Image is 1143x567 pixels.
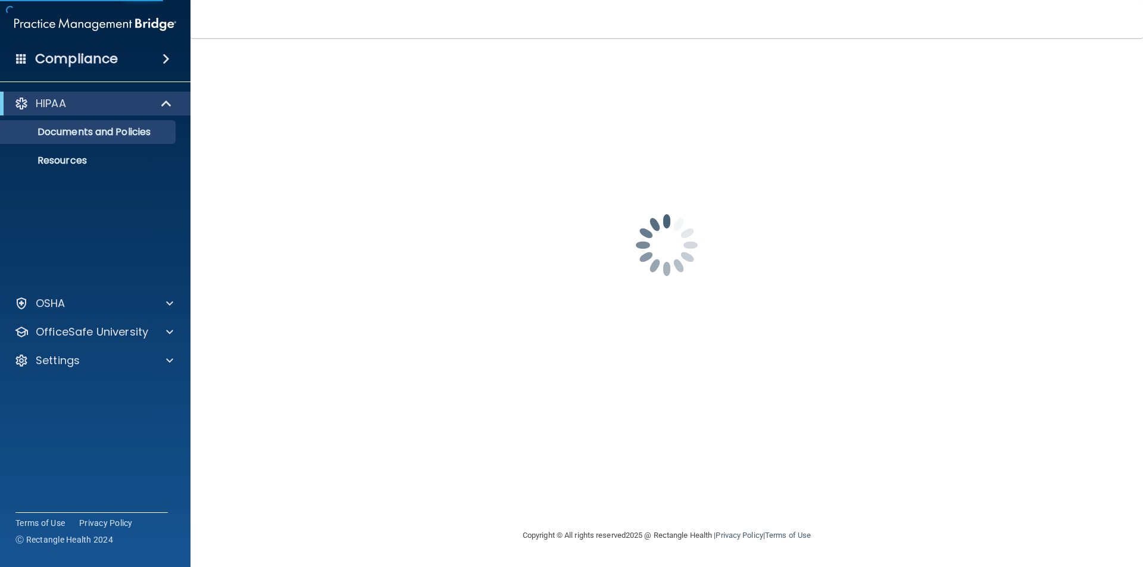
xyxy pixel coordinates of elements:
[8,126,170,138] p: Documents and Policies
[607,186,726,305] img: spinner.e123f6fc.gif
[14,96,173,111] a: HIPAA
[15,534,113,546] span: Ⓒ Rectangle Health 2024
[765,531,811,540] a: Terms of Use
[14,325,173,339] a: OfficeSafe University
[14,296,173,311] a: OSHA
[8,155,170,167] p: Resources
[36,96,66,111] p: HIPAA
[35,51,118,67] h4: Compliance
[36,325,148,339] p: OfficeSafe University
[79,517,133,529] a: Privacy Policy
[14,12,176,36] img: PMB logo
[36,353,80,368] p: Settings
[36,296,65,311] p: OSHA
[937,483,1129,530] iframe: Drift Widget Chat Controller
[15,517,65,529] a: Terms of Use
[716,531,763,540] a: Privacy Policy
[14,353,173,368] a: Settings
[449,516,884,555] div: Copyright © All rights reserved 2025 @ Rectangle Health | |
